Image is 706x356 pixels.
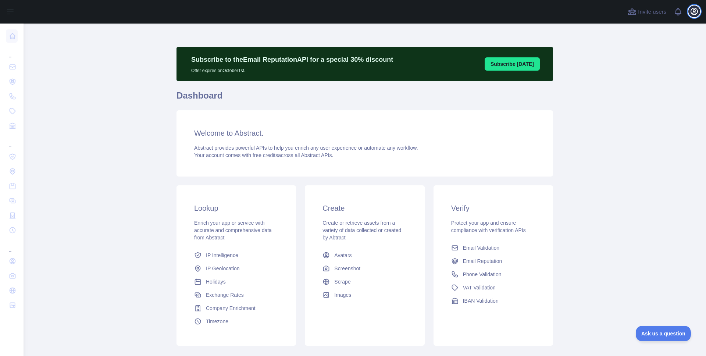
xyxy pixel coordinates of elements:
span: Abstract provides powerful APIs to help you enrich any user experience or automate any workflow. [194,145,418,151]
span: Phone Validation [463,271,502,278]
p: Subscribe to the Email Reputation API for a special 30 % discount [191,54,393,65]
span: Screenshot [334,265,360,272]
div: ... [6,44,18,59]
a: Timezone [191,315,281,328]
a: Phone Validation [448,268,538,281]
a: Exchange Rates [191,288,281,302]
a: Email Reputation [448,254,538,268]
h3: Lookup [194,203,278,213]
div: ... [6,238,18,253]
span: IP Intelligence [206,252,238,259]
span: free credits [253,152,278,158]
a: Email Validation [448,241,538,254]
span: VAT Validation [463,284,496,291]
span: Enrich your app or service with accurate and comprehensive data from Abstract [194,220,272,241]
span: Images [334,291,351,299]
span: IBAN Validation [463,297,499,305]
span: Company Enrichment [206,305,256,312]
p: Offer expires on October 1st. [191,65,393,74]
a: IP Geolocation [191,262,281,275]
a: Screenshot [320,262,410,275]
a: Scrape [320,275,410,288]
a: Avatars [320,249,410,262]
span: Email Validation [463,244,499,252]
span: Protect your app and ensure compliance with verification APIs [451,220,526,233]
span: Holidays [206,278,226,285]
a: IP Intelligence [191,249,281,262]
a: IBAN Validation [448,294,538,307]
a: Images [320,288,410,302]
h1: Dashboard [176,90,553,107]
span: Exchange Rates [206,291,244,299]
span: Timezone [206,318,228,325]
a: Company Enrichment [191,302,281,315]
span: Your account comes with across all Abstract APIs. [194,152,333,158]
span: Scrape [334,278,350,285]
button: Invite users [626,6,668,18]
button: Subscribe [DATE] [485,57,540,71]
a: VAT Validation [448,281,538,294]
span: Email Reputation [463,257,502,265]
h3: Welcome to Abstract. [194,128,535,138]
h3: Create [322,203,407,213]
span: Invite users [638,8,666,16]
span: Create or retrieve assets from a variety of data collected or created by Abtract [322,220,401,241]
a: Holidays [191,275,281,288]
div: ... [6,134,18,149]
h3: Verify [451,203,535,213]
span: Avatars [334,252,352,259]
span: IP Geolocation [206,265,240,272]
iframe: Toggle Customer Support [636,326,691,341]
